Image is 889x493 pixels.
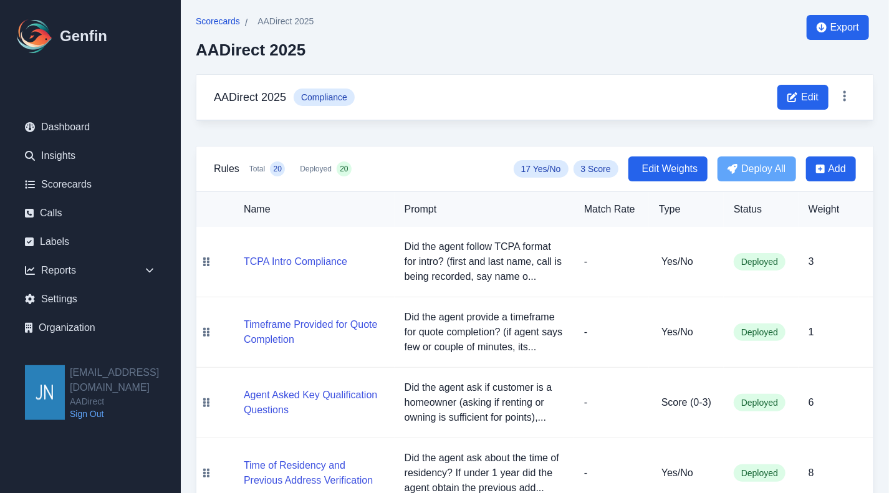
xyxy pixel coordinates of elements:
[244,317,385,347] button: Timeframe Provided for Quote Completion
[70,395,181,408] span: AADirect
[15,172,166,197] a: Scorecards
[15,315,166,340] a: Organization
[574,192,649,227] th: Match Rate
[196,41,314,59] h2: AADirect 2025
[584,325,639,340] p: -
[584,395,639,410] p: -
[777,85,829,110] button: Edit
[405,380,564,425] p: Did the agent ask if customer is a homeowner (asking if renting or owning is sufficient for point...
[718,156,795,181] button: Deploy All
[661,325,714,340] h5: Yes/No
[661,395,714,410] h5: Score
[799,192,873,227] th: Weight
[15,16,55,56] img: Logo
[245,16,247,31] span: /
[60,26,107,46] h1: Genfin
[649,192,724,227] th: Type
[340,164,348,174] span: 20
[642,161,698,176] span: Edit Weights
[196,15,240,27] span: Scorecards
[741,161,786,176] span: Deploy All
[15,287,166,312] a: Settings
[244,388,385,418] button: Agent Asked Key Qualification Questions
[216,192,395,227] th: Name
[809,256,814,267] span: 3
[15,115,166,140] a: Dashboard
[809,467,814,478] span: 8
[405,310,564,355] p: Did the agent provide a timeframe for quote completion? (if agent says few or couple of minutes, ...
[15,229,166,254] a: Labels
[70,365,181,395] h2: [EMAIL_ADDRESS][DOMAIN_NAME]
[734,464,786,482] span: Deployed
[25,365,65,420] img: jnewbrough@aadirect.com
[257,15,314,27] span: AADirect 2025
[249,164,265,174] span: Total
[196,15,240,31] a: Scorecards
[734,323,786,341] span: Deployed
[574,160,618,178] span: 3 Score
[294,89,355,106] span: Compliance
[70,408,181,420] a: Sign Out
[807,15,869,40] button: Export
[514,160,569,178] span: 17 Yes/No
[244,254,347,269] button: TCPA Intro Compliance
[809,327,814,337] span: 1
[584,466,639,481] p: -
[244,256,347,267] a: TCPA Intro Compliance
[15,143,166,168] a: Insights
[214,89,286,106] h3: AADirect 2025
[806,156,856,181] button: Add
[405,239,564,284] p: Did the agent follow TCPA format for intro? (first and last name, call is being recorded, say nam...
[829,161,846,176] span: Add
[395,192,574,227] th: Prompt
[734,253,786,270] span: Deployed
[244,475,385,486] a: Time of Residency and Previous Address Verification
[584,254,639,269] p: -
[809,397,814,408] span: 6
[15,201,166,226] a: Calls
[801,90,819,105] span: Edit
[830,20,859,35] span: Export
[214,161,239,176] h3: Rules
[300,164,332,174] span: Deployed
[15,258,166,283] div: Reports
[661,466,714,481] h5: Yes/No
[244,334,385,345] a: Timeframe Provided for Quote Completion
[688,397,711,408] span: ( 0 - 3 )
[734,394,786,411] span: Deployed
[628,156,708,181] button: Edit Weights
[661,254,714,269] h5: Yes/No
[724,192,799,227] th: Status
[244,458,385,488] button: Time of Residency and Previous Address Verification
[274,164,282,174] span: 20
[244,404,385,415] a: Agent Asked Key Qualification Questions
